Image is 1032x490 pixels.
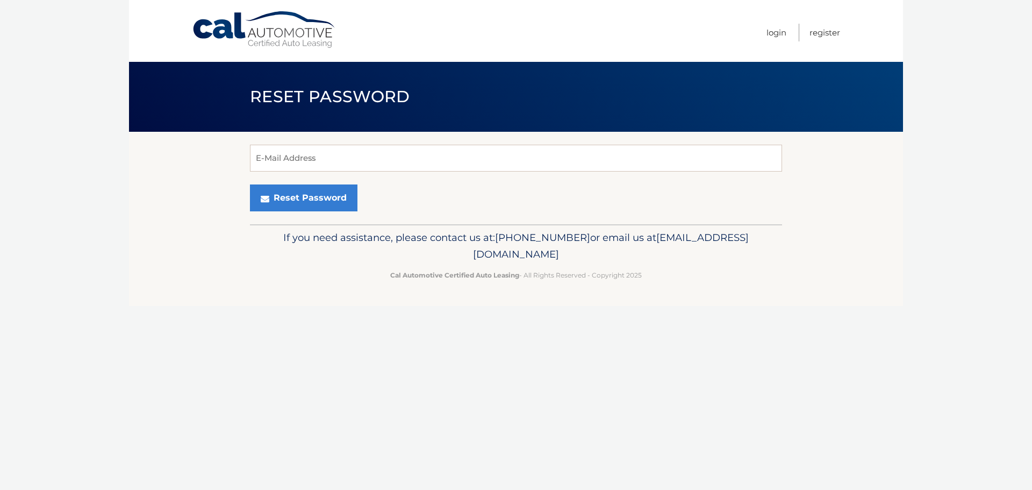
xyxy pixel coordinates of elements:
a: Register [809,24,840,41]
p: - All Rights Reserved - Copyright 2025 [257,269,775,281]
strong: Cal Automotive Certified Auto Leasing [390,271,519,279]
span: [PHONE_NUMBER] [495,231,590,244]
a: Cal Automotive [192,11,337,49]
input: E-Mail Address [250,145,782,172]
span: Reset Password [250,87,410,106]
p: If you need assistance, please contact us at: or email us at [257,229,775,264]
button: Reset Password [250,184,357,211]
a: Login [766,24,786,41]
